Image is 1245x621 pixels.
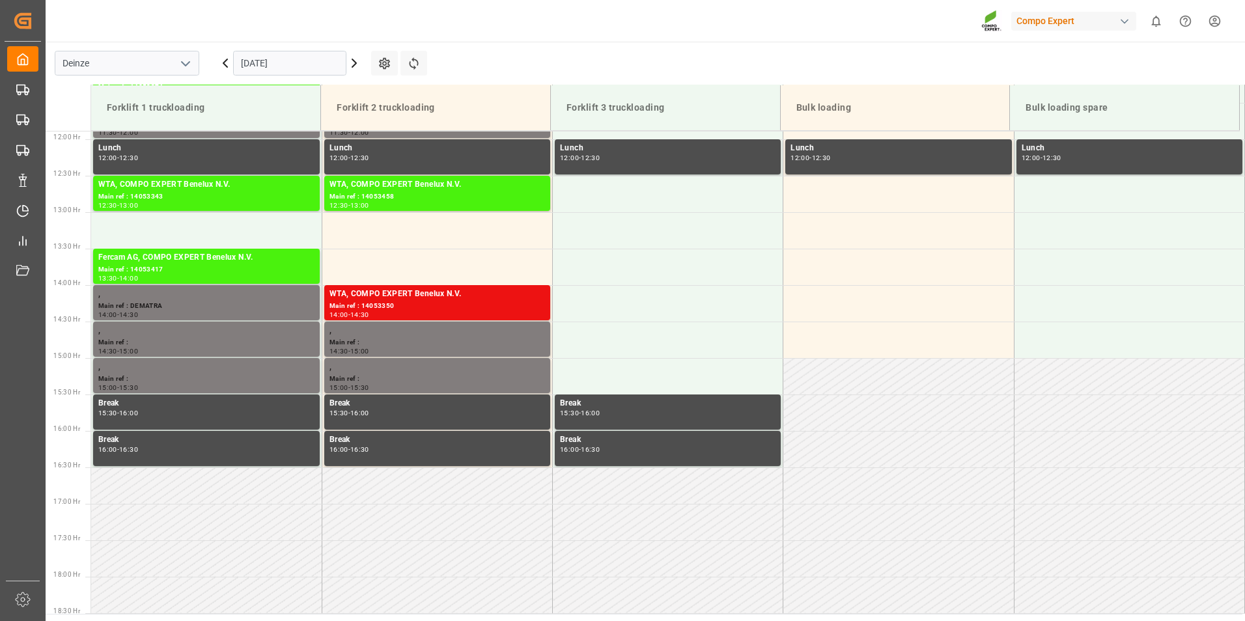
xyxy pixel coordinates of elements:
[175,53,195,74] button: open menu
[350,155,369,161] div: 12:30
[53,607,80,614] span: 18:30 Hr
[98,348,117,354] div: 14:30
[117,130,119,135] div: -
[98,264,315,275] div: Main ref : 14053417
[119,385,138,391] div: 15:30
[561,96,770,120] div: Forklift 3 truckloading
[579,447,581,452] div: -
[581,155,600,161] div: 12:30
[812,155,831,161] div: 12:30
[348,410,350,416] div: -
[117,348,119,354] div: -
[53,498,80,505] span: 17:00 Hr
[560,142,776,155] div: Lunch
[117,155,119,161] div: -
[560,410,579,416] div: 15:30
[560,447,579,452] div: 16:00
[117,447,119,452] div: -
[331,96,540,120] div: Forklift 2 truckloading
[329,397,545,410] div: Break
[329,178,545,191] div: WTA, COMPO EXPERT Benelux N.V.
[560,397,776,410] div: Break
[98,361,315,374] div: ,
[1011,12,1136,31] div: Compo Expert
[119,202,138,208] div: 13:00
[233,51,346,76] input: DD.MM.YYYY
[98,202,117,208] div: 12:30
[98,191,315,202] div: Main ref : 14053343
[55,51,199,76] input: Type to search/select
[98,251,315,264] div: Fercam AG, COMPO EXPERT Benelux N.V.
[329,130,348,135] div: 11:30
[329,191,545,202] div: Main ref : 14053458
[53,389,80,396] span: 15:30 Hr
[98,275,117,281] div: 13:30
[98,288,315,301] div: ,
[1020,96,1229,120] div: Bulk loading spare
[348,202,350,208] div: -
[348,155,350,161] div: -
[119,275,138,281] div: 14:00
[329,348,348,354] div: 14:30
[119,312,138,318] div: 14:30
[329,142,545,155] div: Lunch
[350,312,369,318] div: 14:30
[53,279,80,286] span: 14:00 Hr
[53,170,80,177] span: 12:30 Hr
[119,348,138,354] div: 15:00
[790,155,809,161] div: 12:00
[579,410,581,416] div: -
[119,410,138,416] div: 16:00
[350,348,369,354] div: 15:00
[117,312,119,318] div: -
[117,385,119,391] div: -
[98,178,315,191] div: WTA, COMPO EXPERT Benelux N.V.
[350,447,369,452] div: 16:30
[350,202,369,208] div: 13:00
[98,130,117,135] div: 11:30
[98,301,315,312] div: Main ref : DEMATRA
[53,462,80,469] span: 16:30 Hr
[53,352,80,359] span: 15:00 Hr
[117,275,119,281] div: -
[53,571,80,578] span: 18:00 Hr
[809,155,811,161] div: -
[53,206,80,214] span: 13:00 Hr
[560,434,776,447] div: Break
[581,410,600,416] div: 16:00
[1011,8,1141,33] button: Compo Expert
[329,312,348,318] div: 14:00
[348,348,350,354] div: -
[350,385,369,391] div: 15:30
[53,243,80,250] span: 13:30 Hr
[1022,155,1041,161] div: 12:00
[329,324,545,337] div: ,
[329,385,348,391] div: 15:00
[329,301,545,312] div: Main ref : 14053350
[581,447,600,452] div: 16:30
[98,385,117,391] div: 15:00
[98,447,117,452] div: 16:00
[102,96,310,120] div: Forklift 1 truckloading
[329,361,545,374] div: ,
[117,410,119,416] div: -
[53,534,80,542] span: 17:30 Hr
[98,312,117,318] div: 14:00
[348,312,350,318] div: -
[98,397,315,410] div: Break
[1041,155,1042,161] div: -
[53,316,80,323] span: 14:30 Hr
[53,425,80,432] span: 16:00 Hr
[329,374,545,385] div: Main ref :
[579,155,581,161] div: -
[98,434,315,447] div: Break
[1141,7,1171,36] button: show 0 new notifications
[329,202,348,208] div: 12:30
[560,155,579,161] div: 12:00
[53,133,80,141] span: 12:00 Hr
[98,142,315,155] div: Lunch
[329,288,545,301] div: WTA, COMPO EXPERT Benelux N.V.
[348,385,350,391] div: -
[348,130,350,135] div: -
[119,447,138,452] div: 16:30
